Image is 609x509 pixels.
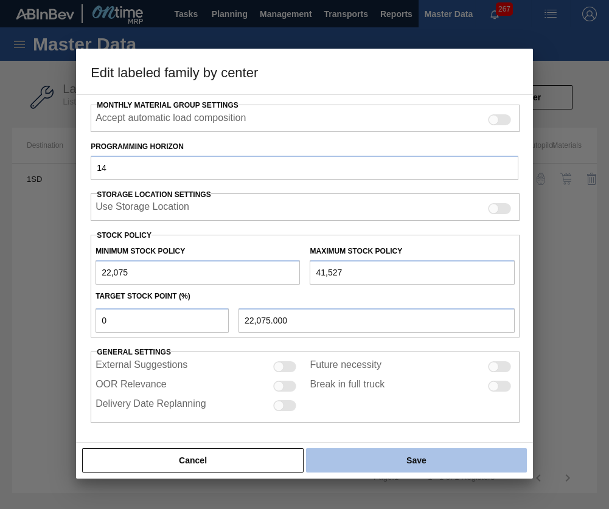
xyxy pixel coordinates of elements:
[76,49,533,95] h3: Edit labeled family by center
[310,379,385,393] label: Break in full truck
[97,190,211,199] span: Storage Location Settings
[306,448,527,473] button: Save
[96,379,167,393] label: OOR Relevance
[96,247,185,255] label: Minimum Stock Policy
[91,138,518,156] label: Programming Horizon
[310,359,381,374] label: Future necessity
[310,247,402,255] label: Maximum Stock Policy
[82,448,304,473] button: Cancel
[96,201,189,216] label: When enabled, the system will display stocks from different storage locations.
[96,292,190,300] label: Target Stock Point (%)
[96,359,187,374] label: External Suggestions
[96,398,206,413] label: Delivery Date Replanning
[96,113,246,127] label: Accept automatic load composition
[97,101,238,109] span: Monthly Material Group Settings
[97,231,151,240] label: Stock Policy
[97,348,171,356] span: General settings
